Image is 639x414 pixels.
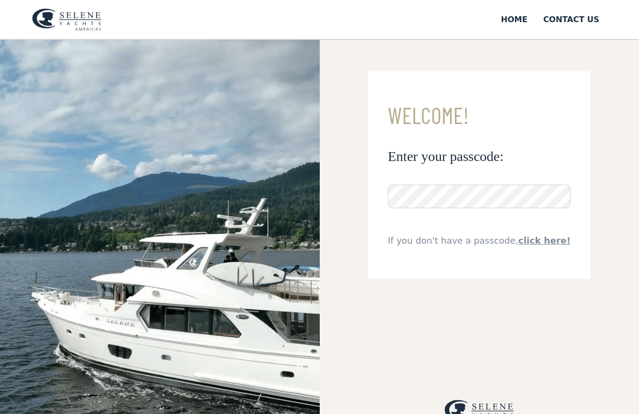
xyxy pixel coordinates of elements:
form: Email Form [368,71,590,279]
div: Home [501,14,528,26]
a: click here! [518,235,571,246]
img: logo [32,8,101,31]
h3: Enter your passcode: [388,148,571,165]
div: Contact US [543,14,600,26]
div: If you don't have a passcode, [388,234,571,247]
h3: Welcome! [388,103,571,128]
